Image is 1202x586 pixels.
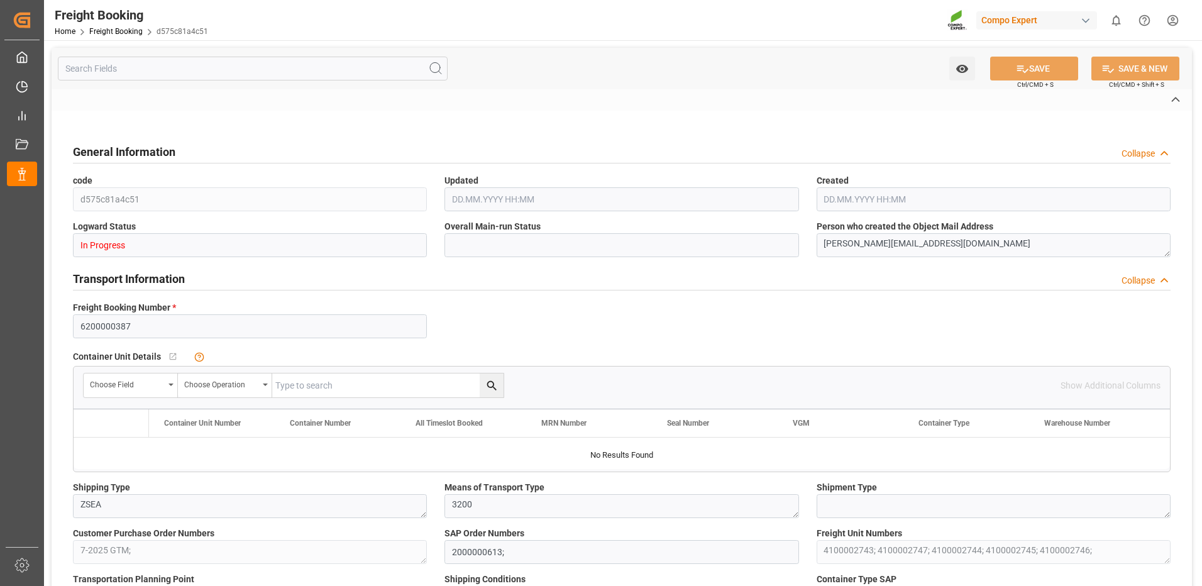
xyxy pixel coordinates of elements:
[1130,6,1159,35] button: Help Center
[73,350,161,363] span: Container Unit Details
[817,573,896,586] span: Container Type SAP
[73,174,92,187] span: code
[976,11,1097,30] div: Compo Expert
[947,9,968,31] img: Screenshot%202023-09-29%20at%2010.02.21.png_1712312052.png
[444,481,544,494] span: Means of Transport Type
[55,27,75,36] a: Home
[290,419,351,428] span: Container Number
[55,6,208,25] div: Freight Booking
[178,373,272,397] button: open menu
[480,373,504,397] button: search button
[793,419,810,428] span: VGM
[73,270,185,287] h2: Transport Information
[817,174,849,187] span: Created
[817,187,1171,211] input: DD.MM.YYYY HH:MM
[1044,419,1110,428] span: Warehouse Number
[444,187,798,211] input: DD.MM.YYYY HH:MM
[817,481,877,494] span: Shipment Type
[164,419,241,428] span: Container Unit Number
[990,57,1078,80] button: SAVE
[444,174,478,187] span: Updated
[976,8,1102,32] button: Compo Expert
[1017,80,1054,89] span: Ctrl/CMD + S
[58,57,448,80] input: Search Fields
[272,373,504,397] input: Type to search
[444,573,526,586] span: Shipping Conditions
[541,419,587,428] span: MRN Number
[444,527,524,540] span: SAP Order Numbers
[73,573,194,586] span: Transportation Planning Point
[817,220,993,233] span: Person who created the Object Mail Address
[949,57,975,80] button: open menu
[73,143,175,160] h2: General Information
[1102,6,1130,35] button: show 0 new notifications
[1122,147,1155,160] div: Collapse
[416,419,483,428] span: All Timeslot Booked
[1109,80,1164,89] span: Ctrl/CMD + Shift + S
[1091,57,1179,80] button: SAVE & NEW
[84,373,178,397] button: open menu
[1122,274,1155,287] div: Collapse
[73,481,130,494] span: Shipping Type
[817,527,902,540] span: Freight Unit Numbers
[89,27,143,36] a: Freight Booking
[667,419,709,428] span: Seal Number
[73,301,176,314] span: Freight Booking Number
[90,376,164,390] div: Choose field
[444,220,541,233] span: Overall Main-run Status
[73,220,136,233] span: Logward Status
[918,419,969,428] span: Container Type
[73,527,214,540] span: Customer Purchase Order Numbers
[184,376,258,390] div: Choose Operation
